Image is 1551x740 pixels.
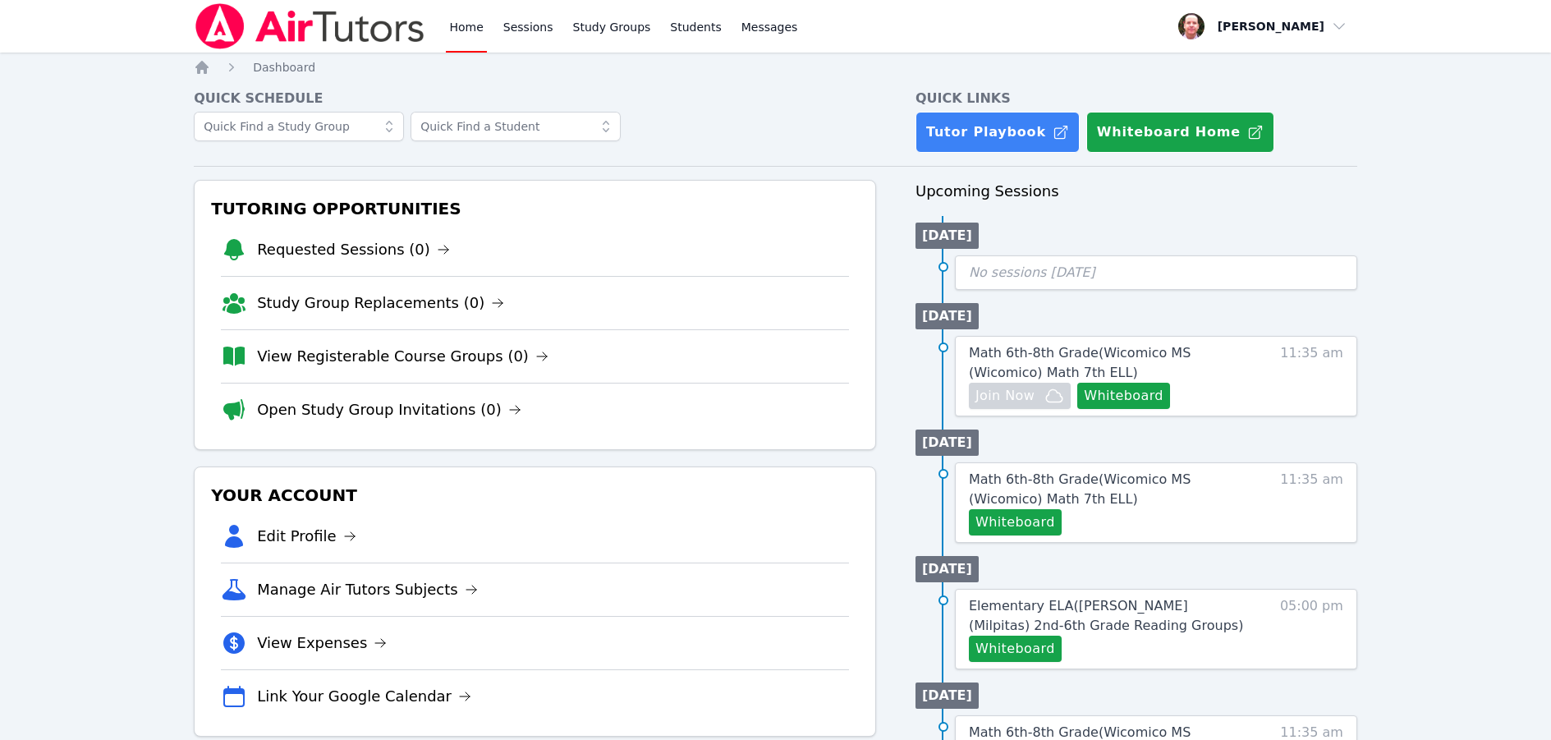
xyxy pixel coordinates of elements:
[194,89,876,108] h4: Quick Schedule
[969,636,1062,662] button: Whiteboard
[194,59,1357,76] nav: Breadcrumb
[1086,112,1274,153] button: Whiteboard Home
[194,112,404,141] input: Quick Find a Study Group
[253,61,315,74] span: Dashboard
[969,264,1095,280] span: No sessions [DATE]
[741,19,798,35] span: Messages
[969,343,1250,383] a: Math 6th-8th Grade(Wicomico MS (Wicomico) Math 7th ELL)
[208,194,862,223] h3: Tutoring Opportunities
[969,471,1191,507] span: Math 6th-8th Grade ( Wicomico MS (Wicomico) Math 7th ELL )
[915,112,1080,153] a: Tutor Playbook
[1280,343,1343,409] span: 11:35 am
[257,398,521,421] a: Open Study Group Invitations (0)
[257,238,450,261] a: Requested Sessions (0)
[915,683,979,709] li: [DATE]
[257,292,504,315] a: Study Group Replacements (0)
[969,470,1250,509] a: Math 6th-8th Grade(Wicomico MS (Wicomico) Math 7th ELL)
[969,509,1062,535] button: Whiteboard
[969,598,1243,633] span: Elementary ELA ( [PERSON_NAME] (Milpitas) 2nd-6th Grade Reading Groups )
[969,345,1191,380] span: Math 6th-8th Grade ( Wicomico MS (Wicomico) Math 7th ELL )
[253,59,315,76] a: Dashboard
[257,578,478,601] a: Manage Air Tutors Subjects
[915,430,979,456] li: [DATE]
[257,345,548,368] a: View Registerable Course Groups (0)
[1077,383,1170,409] button: Whiteboard
[1280,470,1343,535] span: 11:35 am
[1280,596,1343,662] span: 05:00 pm
[969,596,1250,636] a: Elementary ELA([PERSON_NAME] (Milpitas) 2nd-6th Grade Reading Groups)
[257,525,356,548] a: Edit Profile
[208,480,862,510] h3: Your Account
[257,632,387,655] a: View Expenses
[915,556,979,582] li: [DATE]
[411,112,621,141] input: Quick Find a Student
[915,180,1357,203] h3: Upcoming Sessions
[915,303,979,329] li: [DATE]
[975,386,1035,406] span: Join Now
[969,383,1071,409] button: Join Now
[915,89,1357,108] h4: Quick Links
[915,223,979,249] li: [DATE]
[257,685,471,708] a: Link Your Google Calendar
[194,3,426,49] img: Air Tutors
